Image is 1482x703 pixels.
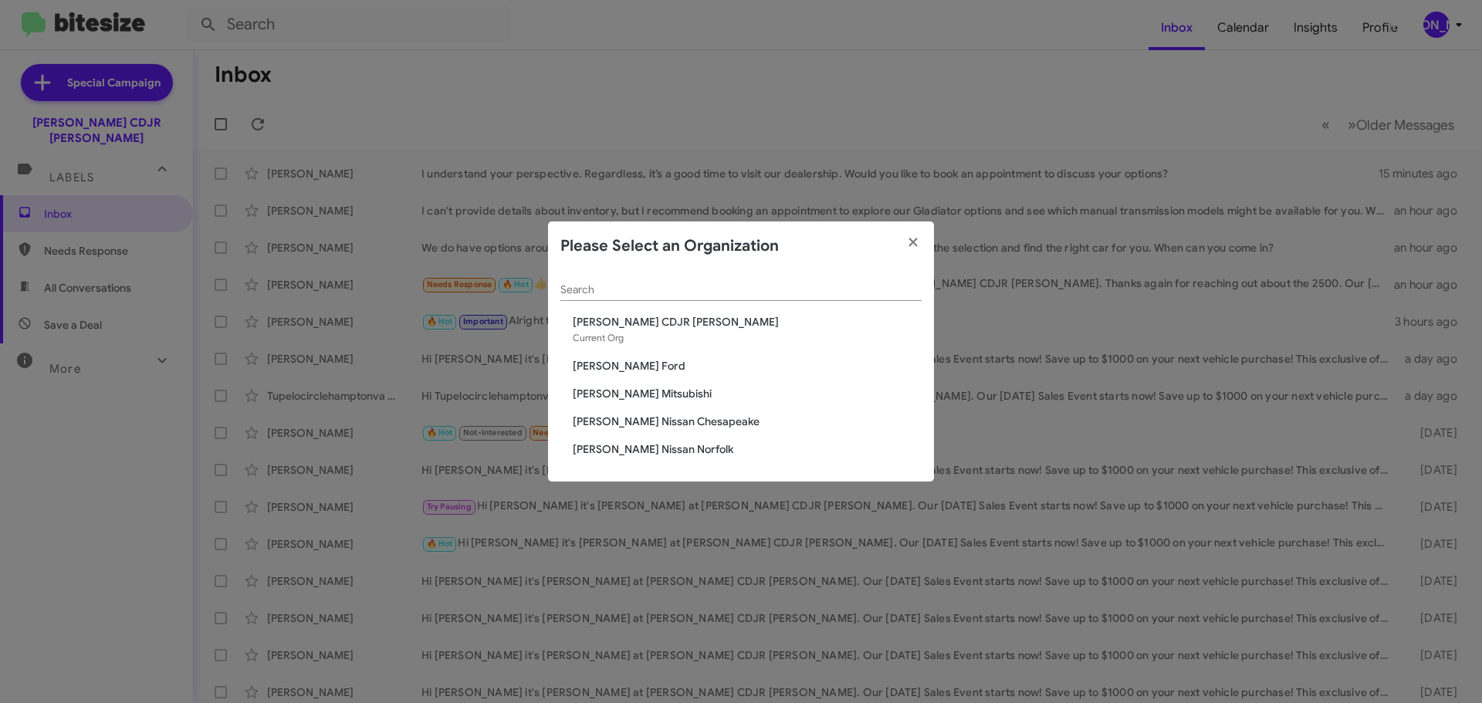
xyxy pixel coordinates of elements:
span: [PERSON_NAME] CDJR [PERSON_NAME] [573,314,922,330]
span: Current Org [573,332,624,343]
span: [PERSON_NAME] Mitsubishi [573,386,922,401]
h2: Please Select an Organization [560,234,779,259]
span: [PERSON_NAME] Ford [573,358,922,373]
span: [PERSON_NAME] Nissan Norfolk [573,441,922,457]
span: [PERSON_NAME] Nissan Chesapeake [573,414,922,429]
